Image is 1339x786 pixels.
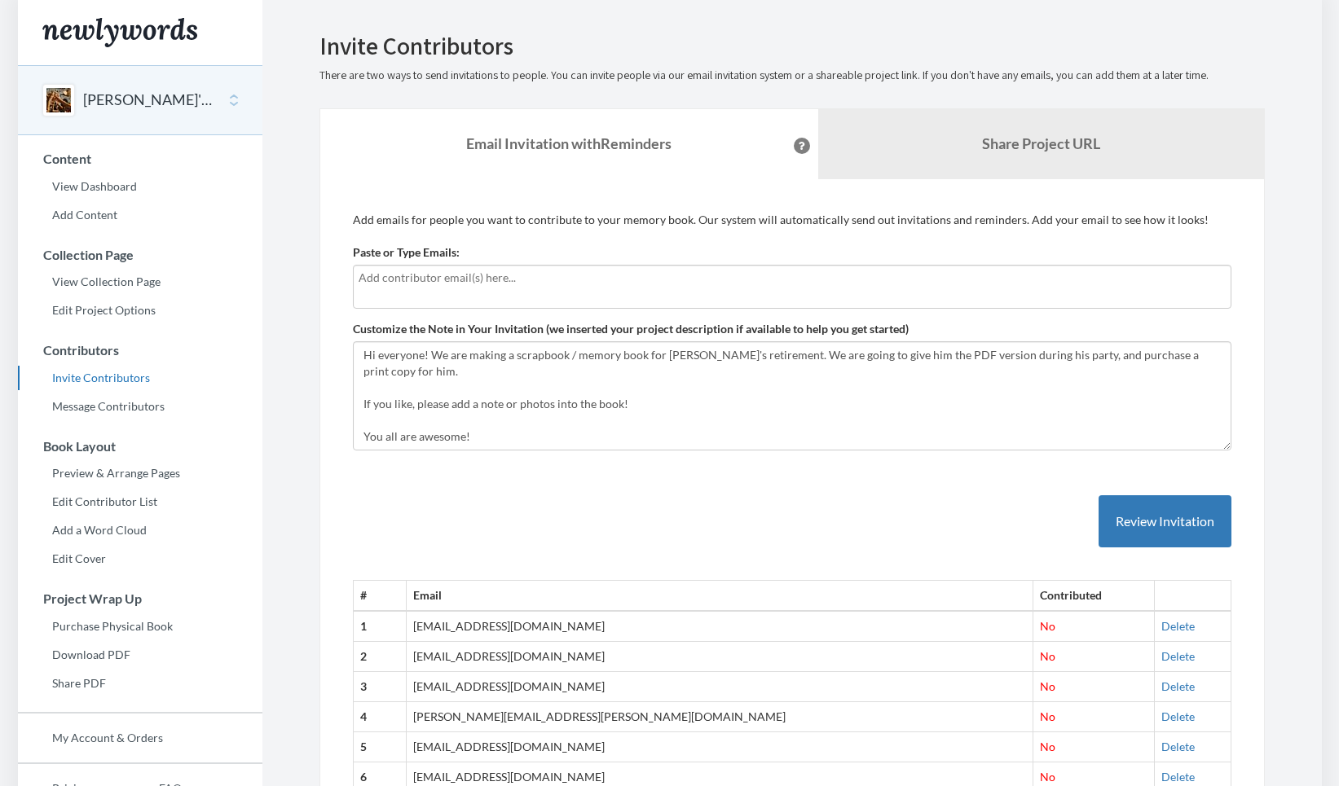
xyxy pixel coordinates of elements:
th: Contributed [1033,581,1155,611]
td: [EMAIL_ADDRESS][DOMAIN_NAME] [407,672,1033,702]
th: 3 [353,672,407,702]
strong: Email Invitation with Reminders [466,134,672,152]
a: Delete [1161,709,1195,723]
a: Edit Project Options [18,298,262,323]
th: Email [407,581,1033,611]
span: No [1040,770,1055,784]
a: Message Contributors [18,394,262,419]
button: Review Invitation [1099,495,1231,548]
th: 4 [353,702,407,732]
p: Add emails for people you want to contribute to your memory book. Our system will automatically s... [353,212,1231,228]
label: Paste or Type Emails: [353,244,460,261]
a: Download PDF [18,643,262,667]
button: [PERSON_NAME]'s Retirement! [83,90,215,111]
td: [EMAIL_ADDRESS][DOMAIN_NAME] [407,642,1033,672]
a: Delete [1161,740,1195,753]
a: Delete [1161,679,1195,693]
th: # [353,581,407,611]
td: [PERSON_NAME][EMAIL_ADDRESS][PERSON_NAME][DOMAIN_NAME] [407,702,1033,732]
h2: Invite Contributors [319,33,1265,59]
h3: Contributors [19,343,262,358]
b: Share Project URL [982,134,1100,152]
h3: Collection Page [19,248,262,262]
a: Add Content [18,203,262,227]
span: No [1040,709,1055,723]
a: Preview & Arrange Pages [18,461,262,485]
a: View Collection Page [18,270,262,294]
a: My Account & Orders [18,726,262,750]
a: View Dashboard [18,174,262,199]
a: Delete [1161,649,1195,663]
a: Share PDF [18,671,262,696]
img: Newlywords logo [42,18,197,47]
h3: Project Wrap Up [19,591,262,606]
a: Add a Word Cloud [18,518,262,542]
input: Add contributor email(s) here... [359,269,1222,287]
a: Purchase Physical Book [18,614,262,639]
a: Delete [1161,770,1195,784]
h3: Book Layout [19,439,262,454]
td: [EMAIL_ADDRESS][DOMAIN_NAME] [407,732,1033,762]
th: 1 [353,611,407,641]
th: 2 [353,642,407,672]
a: Delete [1161,619,1195,633]
a: Edit Contributor List [18,490,262,514]
span: No [1040,740,1055,753]
textarea: Hi everyone! We are making a scrapbook / memory book for [PERSON_NAME]'s retirement. We are going... [353,341,1231,450]
label: Customize the Note in Your Invitation (we inserted your project description if available to help ... [353,321,909,337]
p: There are two ways to send invitations to people. You can invite people via our email invitation ... [319,68,1265,84]
span: No [1040,649,1055,663]
a: Edit Cover [18,547,262,571]
td: [EMAIL_ADDRESS][DOMAIN_NAME] [407,611,1033,641]
a: Invite Contributors [18,366,262,390]
h3: Content [19,151,262,166]
span: No [1040,619,1055,633]
th: 5 [353,732,407,762]
span: No [1040,679,1055,693]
